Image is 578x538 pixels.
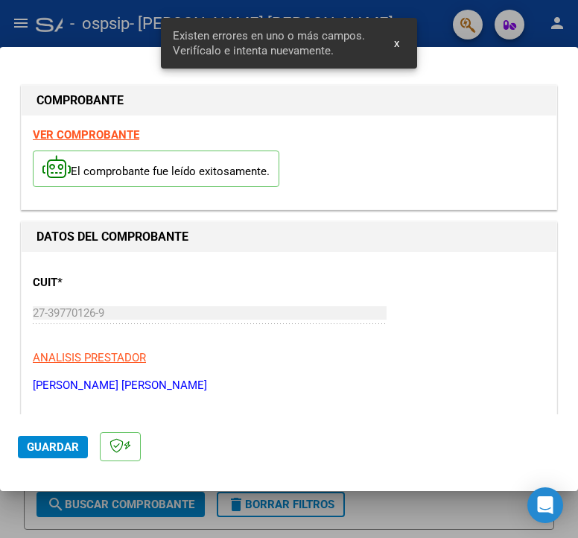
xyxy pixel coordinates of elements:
div: Open Intercom Messenger [527,487,563,523]
span: x [394,37,399,50]
button: x [382,30,411,57]
button: Guardar [18,436,88,458]
span: Existen errores en uno o más campos. Verifícalo e intenta nuevamente. [173,28,376,58]
p: [PERSON_NAME] [PERSON_NAME] [33,377,545,394]
strong: DATOS DEL COMPROBANTE [36,230,188,244]
span: Guardar [27,440,79,454]
a: VER COMPROBANTE [33,128,139,142]
p: CUIT [33,274,186,291]
strong: COMPROBANTE [36,93,124,107]
p: El comprobante fue leído exitosamente. [33,151,279,187]
span: ANALISIS PRESTADOR [33,351,146,364]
